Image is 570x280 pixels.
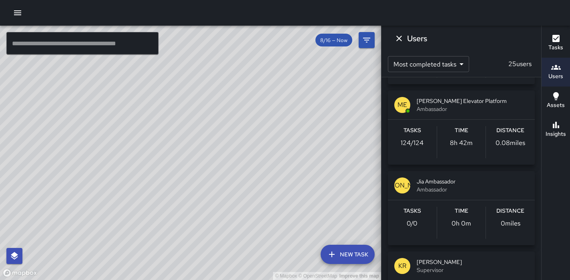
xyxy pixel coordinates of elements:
button: Insights [542,115,570,144]
button: ME[PERSON_NAME] Elevator PlatformAmbassadorTasks124/124Time8h 42mDistance0.08miles [388,91,535,165]
span: Supervisor [417,266,528,274]
p: 0.08 miles [496,138,525,148]
button: Filters [359,32,375,48]
h6: Users [407,32,427,45]
p: 0 / 0 [407,219,417,228]
span: 8/16 — Now [315,37,352,44]
h6: Tasks [403,126,421,135]
p: 8h 42m [450,138,473,148]
button: Dismiss [391,30,407,46]
h6: Insights [546,130,566,139]
h6: Tasks [548,43,563,52]
span: Ambassador [417,105,528,113]
h6: Distance [496,207,524,216]
p: [PERSON_NAME] [376,181,429,190]
h6: Users [548,72,563,81]
p: 0h 0m [452,219,471,228]
p: 124 / 124 [401,138,423,148]
h6: Assets [547,101,565,110]
h6: Distance [496,126,524,135]
button: Users [542,58,570,87]
button: Tasks [542,29,570,58]
span: [PERSON_NAME] [417,258,528,266]
p: 0 miles [501,219,520,228]
h6: Time [455,207,468,216]
button: Assets [542,87,570,115]
p: 25 users [505,59,535,69]
span: Ambassador [417,185,528,193]
span: Jia Ambassador [417,177,528,185]
h6: Time [455,126,468,135]
button: New Task [321,245,375,264]
p: ME [397,100,407,110]
button: [PERSON_NAME]Jia AmbassadorAmbassadorTasks0/0Time0h 0mDistance0miles [388,171,535,245]
div: Most completed tasks [388,56,469,72]
h6: Tasks [403,207,421,216]
p: KR [398,261,406,271]
span: [PERSON_NAME] Elevator Platform [417,97,528,105]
